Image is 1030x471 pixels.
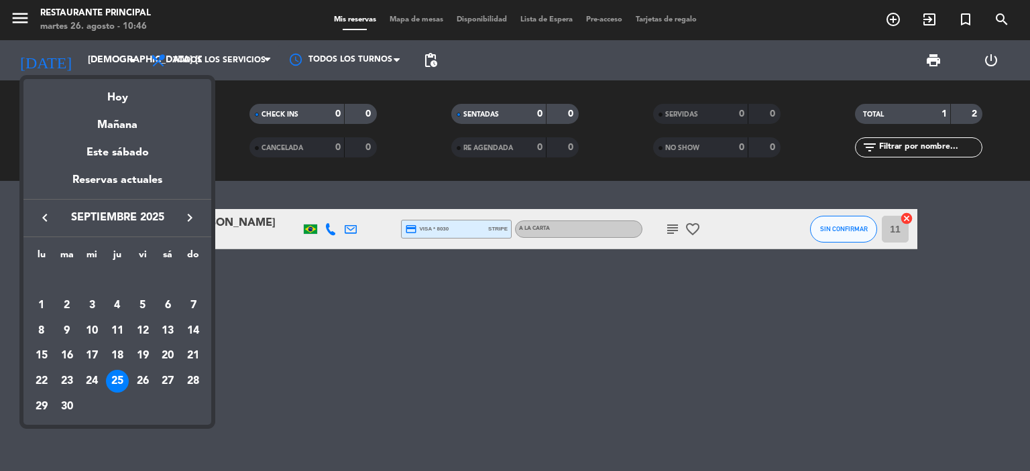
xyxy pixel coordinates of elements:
[30,294,53,317] div: 1
[131,320,154,342] div: 12
[106,370,129,393] div: 25
[23,107,211,134] div: Mañana
[180,247,206,268] th: domingo
[105,318,130,344] td: 11 de septiembre de 2025
[23,79,211,107] div: Hoy
[37,210,53,226] i: keyboard_arrow_left
[178,209,202,226] button: keyboard_arrow_right
[29,247,54,268] th: lunes
[80,294,103,317] div: 3
[156,368,181,394] td: 27 de septiembre de 2025
[54,293,80,318] td: 2 de septiembre de 2025
[29,293,54,318] td: 1 de septiembre de 2025
[79,247,105,268] th: miércoles
[180,318,206,344] td: 14 de septiembre de 2025
[56,320,78,342] div: 9
[30,344,53,367] div: 15
[54,394,80,419] td: 30 de septiembre de 2025
[105,293,130,318] td: 4 de septiembre de 2025
[182,370,205,393] div: 28
[182,320,205,342] div: 14
[79,293,105,318] td: 3 de septiembre de 2025
[79,368,105,394] td: 24 de septiembre de 2025
[156,318,181,344] td: 13 de septiembre de 2025
[54,247,80,268] th: martes
[30,370,53,393] div: 22
[54,343,80,368] td: 16 de septiembre de 2025
[29,318,54,344] td: 8 de septiembre de 2025
[30,395,53,418] div: 29
[54,368,80,394] td: 23 de septiembre de 2025
[29,267,206,293] td: SEP.
[23,134,211,172] div: Este sábado
[182,344,205,367] div: 21
[80,320,103,342] div: 10
[156,294,179,317] div: 6
[106,344,129,367] div: 18
[30,320,53,342] div: 8
[54,318,80,344] td: 9 de septiembre de 2025
[131,294,154,317] div: 5
[29,343,54,368] td: 15 de septiembre de 2025
[182,294,205,317] div: 7
[182,210,198,226] i: keyboard_arrow_right
[180,293,206,318] td: 7 de septiembre de 2025
[156,247,181,268] th: sábado
[29,368,54,394] td: 22 de septiembre de 2025
[180,343,206,368] td: 21 de septiembre de 2025
[56,294,78,317] div: 2
[180,368,206,394] td: 28 de septiembre de 2025
[156,343,181,368] td: 20 de septiembre de 2025
[130,293,156,318] td: 5 de septiembre de 2025
[156,344,179,367] div: 20
[29,394,54,419] td: 29 de septiembre de 2025
[156,320,179,342] div: 13
[156,293,181,318] td: 6 de septiembre de 2025
[105,247,130,268] th: jueves
[33,209,57,226] button: keyboard_arrow_left
[79,318,105,344] td: 10 de septiembre de 2025
[56,395,78,418] div: 30
[130,247,156,268] th: viernes
[105,368,130,394] td: 25 de septiembre de 2025
[156,370,179,393] div: 27
[56,344,78,367] div: 16
[80,344,103,367] div: 17
[130,368,156,394] td: 26 de septiembre de 2025
[105,343,130,368] td: 18 de septiembre de 2025
[131,370,154,393] div: 26
[79,343,105,368] td: 17 de septiembre de 2025
[106,294,129,317] div: 4
[23,172,211,199] div: Reservas actuales
[130,343,156,368] td: 19 de septiembre de 2025
[57,209,178,226] span: septiembre 2025
[131,344,154,367] div: 19
[56,370,78,393] div: 23
[130,318,156,344] td: 12 de septiembre de 2025
[80,370,103,393] div: 24
[106,320,129,342] div: 11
